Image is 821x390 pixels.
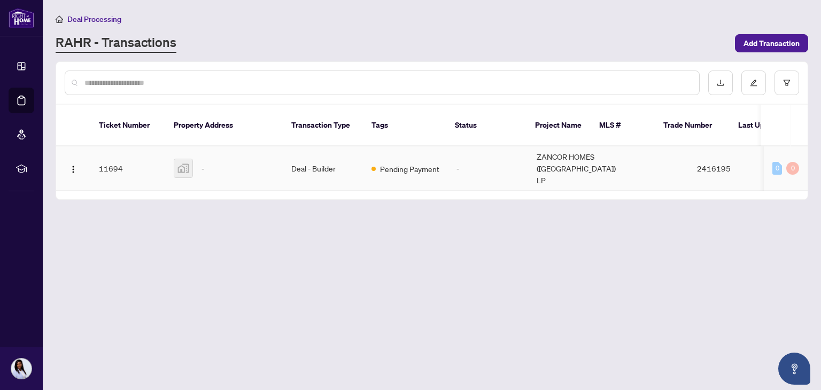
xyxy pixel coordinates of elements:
[56,15,63,23] span: home
[591,105,655,146] th: MLS #
[67,14,121,24] span: Deal Processing
[90,146,165,191] td: 11694
[202,162,204,174] span: -
[90,105,165,146] th: Ticket Number
[283,146,363,191] td: Deal - Builder
[708,71,733,95] button: download
[56,34,176,53] a: RAHR - Transactions
[786,162,799,175] div: 0
[448,146,528,191] td: -
[380,163,439,175] span: Pending Payment
[69,165,78,174] img: Logo
[174,159,192,177] img: thumbnail-img
[165,105,283,146] th: Property Address
[730,105,810,146] th: Last Updated By
[446,105,526,146] th: Status
[655,105,730,146] th: Trade Number
[9,8,34,28] img: logo
[772,162,782,175] div: 0
[717,79,724,87] span: download
[774,71,799,95] button: filter
[65,160,82,177] button: Logo
[688,146,763,191] td: 2416195
[526,105,591,146] th: Project Name
[283,105,363,146] th: Transaction Type
[778,353,810,385] button: Open asap
[363,105,446,146] th: Tags
[735,34,808,52] button: Add Transaction
[750,79,757,87] span: edit
[783,79,791,87] span: filter
[743,35,800,52] span: Add Transaction
[528,146,624,191] td: ZANCOR HOMES ([GEOGRAPHIC_DATA]) LP
[11,358,32,379] img: Profile Icon
[741,71,766,95] button: edit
